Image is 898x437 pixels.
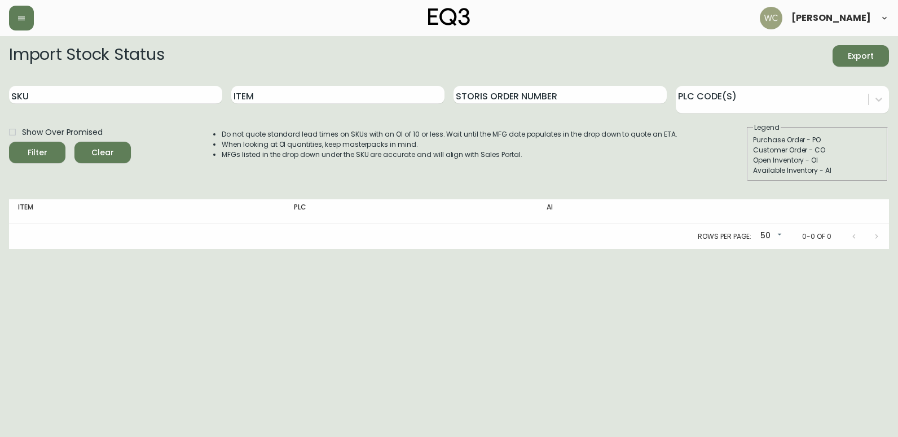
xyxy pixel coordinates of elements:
button: Filter [9,142,65,163]
legend: Legend [753,123,781,133]
li: Do not quote standard lead times on SKUs with an OI of 10 or less. Wait until the MFG date popula... [222,129,677,139]
p: 0-0 of 0 [802,231,831,242]
span: Show Over Promised [22,126,103,138]
div: Customer Order - CO [753,145,882,155]
h2: Import Stock Status [9,45,164,67]
span: [PERSON_NAME] [791,14,871,23]
div: Filter [28,146,47,160]
th: AI [538,199,739,224]
th: PLC [285,199,538,224]
button: Export [833,45,889,67]
th: Item [9,199,285,224]
img: logo [428,8,470,26]
div: Purchase Order - PO [753,135,882,145]
p: Rows per page: [698,231,751,242]
div: 50 [756,227,784,246]
li: MFGs listed in the drop down under the SKU are accurate and will align with Sales Portal. [222,150,677,160]
span: Clear [83,146,122,160]
button: Clear [74,142,131,163]
li: When looking at OI quantities, keep masterpacks in mind. [222,139,677,150]
div: Available Inventory - AI [753,165,882,176]
img: 06a11c628539db30aea52cbf47961637 [760,7,782,29]
div: Open Inventory - OI [753,155,882,165]
span: Export [842,49,880,63]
